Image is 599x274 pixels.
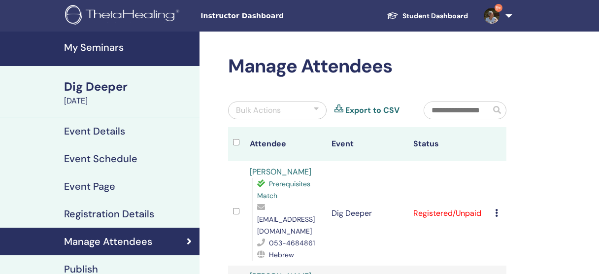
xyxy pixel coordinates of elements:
[58,78,200,107] a: Dig Deeper[DATE]
[387,11,399,20] img: graduation-cap-white.svg
[327,127,408,161] th: Event
[64,78,194,95] div: Dig Deeper
[64,208,154,220] h4: Registration Details
[257,179,310,200] span: Prerequisites Match
[245,127,327,161] th: Attendee
[236,104,281,116] div: Bulk Actions
[345,104,399,116] a: Export to CSV
[257,215,315,236] span: [EMAIL_ADDRESS][DOMAIN_NAME]
[64,153,137,165] h4: Event Schedule
[64,41,194,53] h4: My Seminars
[64,236,152,247] h4: Manage Attendees
[269,239,315,247] span: 053-4684861
[327,161,408,266] td: Dig Deeper
[379,7,476,25] a: Student Dashboard
[64,95,194,107] div: [DATE]
[269,250,294,259] span: Hebrew
[64,180,115,192] h4: Event Page
[250,167,311,177] a: [PERSON_NAME]
[200,11,348,21] span: Instructor Dashboard
[408,127,490,161] th: Status
[495,4,502,12] span: 9+
[64,125,125,137] h4: Event Details
[484,8,499,24] img: default.jpg
[65,5,183,27] img: logo.png
[228,55,506,78] h2: Manage Attendees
